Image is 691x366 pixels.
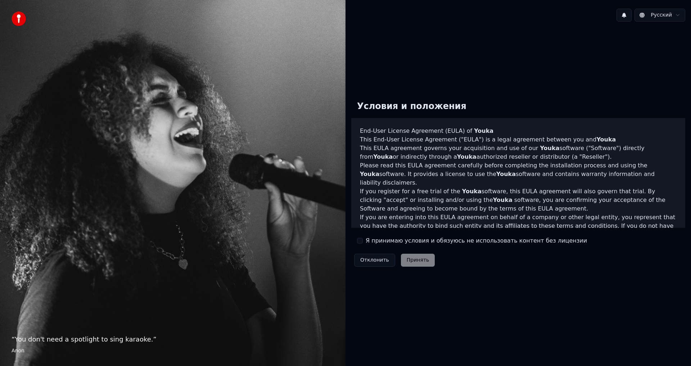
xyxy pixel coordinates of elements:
[366,236,587,245] label: Я принимаю условия и обязуюсь не использовать контент без лицензии
[360,171,379,177] span: Youka
[474,127,493,134] span: Youka
[351,95,472,118] div: Условия и положения
[596,136,616,143] span: Youka
[360,161,677,187] p: Please read this EULA agreement carefully before completing the installation process and using th...
[540,145,559,152] span: Youka
[360,127,677,135] h3: End-User License Agreement (EULA) of
[354,254,395,267] button: Отклонить
[12,12,26,26] img: youka
[496,171,516,177] span: Youka
[12,347,334,354] footer: Anon
[373,153,393,160] span: Youka
[360,213,677,248] p: If you are entering into this EULA agreement on behalf of a company or other legal entity, you re...
[462,188,482,195] span: Youka
[360,135,677,144] p: This End-User License Agreement ("EULA") is a legal agreement between you and
[457,153,477,160] span: Youka
[12,334,334,344] p: “ You don't need a spotlight to sing karaoke. ”
[493,196,512,203] span: Youka
[360,144,677,161] p: This EULA agreement governs your acquisition and use of our software ("Software") directly from o...
[360,187,677,213] p: If you register for a free trial of the software, this EULA agreement will also govern that trial...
